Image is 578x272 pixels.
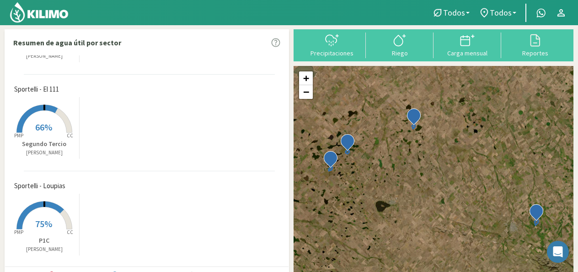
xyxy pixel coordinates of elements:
[14,132,23,139] tspan: PMP
[366,33,433,57] button: Riego
[501,33,569,57] button: Reportes
[67,132,73,139] tspan: CC
[35,121,52,133] span: 66%
[547,241,569,263] div: Open Intercom Messenger
[299,71,313,85] a: Zoom in
[433,33,501,57] button: Carga mensual
[10,236,79,245] p: P1C
[443,8,465,17] span: Todos
[10,149,79,157] p: [PERSON_NAME]
[14,181,65,191] span: Sportelli - Loupias
[13,37,121,48] p: Resumen de agua útil por sector
[299,85,313,99] a: Zoom out
[14,229,23,235] tspan: PMP
[298,33,366,57] button: Precipitaciones
[14,84,59,95] span: Sportelli - El 111
[504,50,566,56] div: Reportes
[301,50,363,56] div: Precipitaciones
[10,245,79,253] p: [PERSON_NAME]
[10,139,79,149] p: Segundo Tercio
[67,229,73,235] tspan: CC
[436,50,498,56] div: Carga mensual
[490,8,512,17] span: Todos
[10,52,79,60] p: [PERSON_NAME]
[9,1,69,23] img: Kilimo
[35,218,52,229] span: 75%
[369,50,431,56] div: Riego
